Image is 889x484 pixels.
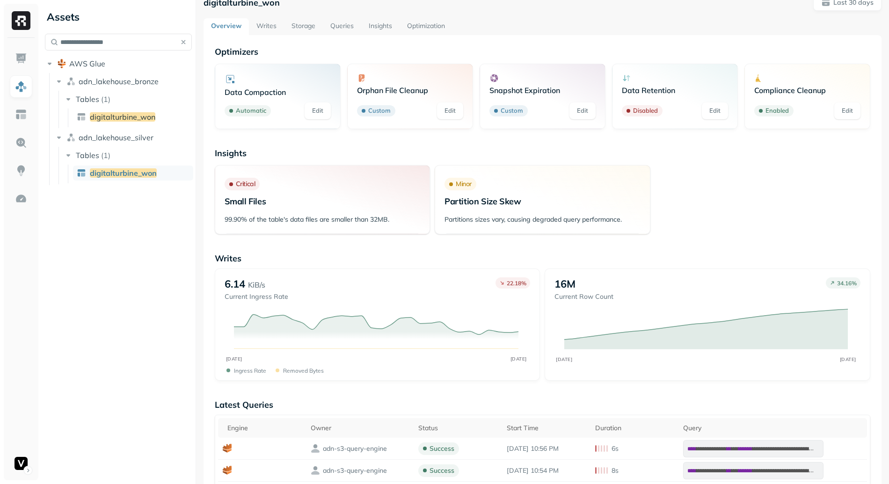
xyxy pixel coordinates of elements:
[215,46,870,57] p: Optimizers
[12,11,30,30] img: Ryft
[15,457,28,470] img: Voodoo
[57,59,66,68] img: root
[612,466,619,475] p: 8s
[622,86,728,95] p: Data Retention
[569,102,596,119] a: Edit
[215,148,870,159] p: Insights
[554,277,576,290] p: 16M
[204,18,249,35] a: Overview
[248,279,265,290] p: KiB/s
[501,106,523,116] p: Custom
[510,356,526,362] tspan: [DATE]
[225,87,331,97] p: Data Compaction
[702,102,728,119] a: Edit
[234,367,266,374] p: Ingress Rate
[683,424,862,433] div: Query
[45,9,192,24] div: Assets
[73,166,193,181] a: digitalturbine_won
[76,151,99,160] span: Tables
[430,466,454,475] p: success
[456,180,472,188] p: Minor
[90,168,157,178] span: digitalturbine_won
[225,277,245,290] p: 6.14
[77,112,86,122] img: table
[437,102,463,119] a: Edit
[101,94,110,104] p: ( 1 )
[15,165,27,177] img: Insights
[754,86,860,95] p: Compliance Cleanup
[45,56,192,71] button: AWS Glue
[323,444,387,453] p: adn-s3-query-engine
[284,18,323,35] a: Storage
[554,292,613,301] p: Current Row Count
[215,399,870,410] p: Latest Queries
[633,106,658,116] p: Disabled
[507,424,586,433] div: Start Time
[507,280,526,287] p: 22.18 %
[225,215,420,224] p: 99.90% of the table's data files are smaller than 32MB.
[283,367,324,374] p: Removed bytes
[15,193,27,205] img: Optimization
[507,444,586,453] p: Sep 17, 2025 10:56 PM
[236,106,266,116] p: Automatic
[64,148,193,163] button: Tables(1)
[357,86,463,95] p: Orphan File Cleanup
[79,77,159,86] span: adn_lakehouse_bronze
[418,424,497,433] div: Status
[73,109,193,124] a: digitalturbine_won
[66,133,76,142] img: namespace
[15,108,27,121] img: Asset Explorer
[305,102,331,119] a: Edit
[64,92,193,107] button: Tables(1)
[101,151,110,160] p: ( 1 )
[368,106,391,116] p: Custom
[215,253,870,264] p: Writes
[311,424,409,433] div: Owner
[77,168,86,178] img: table
[90,112,155,122] span: digitalturbine_won
[612,444,619,453] p: 6s
[69,59,105,68] span: AWS Glue
[361,18,400,35] a: Insights
[507,466,586,475] p: Sep 17, 2025 10:54 PM
[595,424,674,433] div: Duration
[840,356,856,362] tspan: [DATE]
[489,86,596,95] p: Snapshot Expiration
[54,74,192,89] button: adn_lakehouse_bronze
[430,444,454,453] p: success
[15,80,27,93] img: Assets
[837,280,857,287] p: 34.16 %
[444,196,640,207] p: Partition Size Skew
[225,292,288,301] p: Current Ingress Rate
[765,106,789,116] p: Enabled
[226,356,242,362] tspan: [DATE]
[227,424,302,433] div: Engine
[76,94,99,104] span: Tables
[323,466,387,475] p: adn-s3-query-engine
[400,18,452,35] a: Optimization
[323,18,361,35] a: Queries
[444,215,640,224] p: Partitions sizes vary, causing degraded query performance.
[556,356,573,362] tspan: [DATE]
[15,137,27,149] img: Query Explorer
[66,77,76,86] img: namespace
[834,102,860,119] a: Edit
[54,130,192,145] button: adn_lakehouse_silver
[79,133,153,142] span: adn_lakehouse_silver
[236,180,255,188] p: Critical
[225,196,420,207] p: Small Files
[15,52,27,65] img: Dashboard
[249,18,284,35] a: Writes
